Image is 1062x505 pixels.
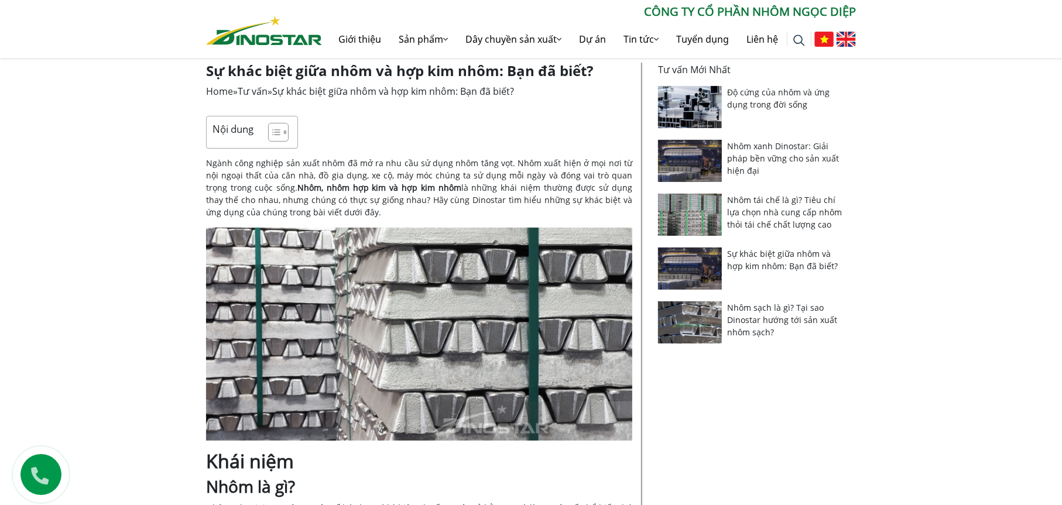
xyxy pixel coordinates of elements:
[297,182,461,193] strong: Nhôm, nhôm hợp kim và hợp kim nhôm
[238,85,268,98] a: Tư vấn
[206,16,322,45] img: Nhôm Dinostar
[206,182,632,218] span: là những khái niệm thường được sử dụng thay thế cho nhau, nhưng chúng có thực sự giống nhau? Hãy ...
[390,20,457,58] a: Sản phẩm
[658,194,722,236] img: Nhôm tái chế là gì? Tiêu chí lựa chọn nhà cung cấp nhôm thỏi tái chế chất lượng cao
[728,140,840,176] a: Nhôm xanh Dinostar: Giải pháp bền vững cho sản xuất hiện đại
[206,85,233,98] a: Home
[322,3,856,20] p: CÔNG TY CỔ PHẦN NHÔM NGỌC DIỆP
[259,122,286,142] a: Toggle Table of Content
[814,32,834,47] img: Tiếng Việt
[206,228,632,441] img: Sự khác biệt giữa nhôm và hợp kim nhôm
[206,63,632,80] h1: Sự khác biệt giữa nhôm và hợp kim nhôm: Bạn đã biết?
[667,20,738,58] a: Tuyển dụng
[206,448,294,473] b: Khái niệm
[728,248,838,272] a: Sự khác biệt giữa nhôm và hợp kim nhôm: Bạn đã biết?
[206,475,295,497] b: Nhôm là gì?
[658,86,722,128] img: Độ cứng của nhôm và ứng dụng trong đời sống
[658,248,722,290] img: Sự khác biệt giữa nhôm và hợp kim nhôm: Bạn đã biết?
[658,301,722,343] img: Nhôm sạch là gì? Tại sao Dinostar hướng tới sản xuất nhôm sạch?
[793,35,805,46] img: search
[457,20,570,58] a: Dây chuyền sản xuất
[570,20,615,58] a: Dự án
[272,85,514,98] span: Sự khác biệt giữa nhôm và hợp kim nhôm: Bạn đã biết?
[658,63,849,77] p: Tư vấn Mới Nhất
[728,194,842,230] a: Nhôm tái chế là gì? Tiêu chí lựa chọn nhà cung cấp nhôm thỏi tái chế chất lượng cao
[738,20,787,58] a: Liên hệ
[658,140,722,182] img: Nhôm xanh Dinostar: Giải pháp bền vững cho sản xuất hiện đại
[213,122,253,136] p: Nội dung
[615,20,667,58] a: Tin tức
[728,302,838,338] a: Nhôm sạch là gì? Tại sao Dinostar hướng tới sản xuất nhôm sạch?
[206,85,514,98] span: » »
[837,32,856,47] img: English
[206,157,632,193] span: Ngành công nghiệp sản xuất nhôm đã mở ra nhu cầu sử dụng nhôm tăng vọt. Nhôm xuất hiện ở mọi nơi ...
[728,87,830,110] a: Độ cứng của nhôm và ứng dụng trong đời sống
[330,20,390,58] a: Giới thiệu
